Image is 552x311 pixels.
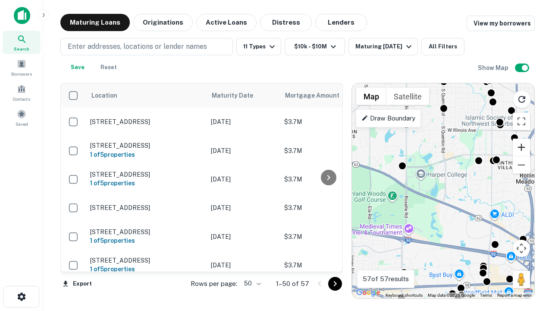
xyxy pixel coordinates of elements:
[68,41,207,52] p: Enter addresses, locations or lender names
[60,14,130,31] button: Maturing Loans
[90,264,202,274] h6: 1 of 5 properties
[90,228,202,236] p: [STREET_ADDRESS]
[90,204,202,212] p: [STREET_ADDRESS]
[211,146,276,155] p: [DATE]
[284,232,370,241] p: $3.7M
[212,90,264,101] span: Maturity Date
[64,59,91,76] button: Save your search to get updates of matches that match your search criteria.
[355,41,414,52] div: Maturing [DATE]
[513,240,530,257] button: Map camera controls
[280,83,375,108] th: Mortgage Amount
[133,14,193,31] button: Originations
[211,175,276,184] p: [DATE]
[513,90,531,108] button: Reload search area
[95,59,122,76] button: Reset
[3,56,41,79] a: Borrowers
[86,83,207,108] th: Location
[91,90,117,101] span: Location
[497,293,532,298] a: Report a map error
[467,16,535,31] a: View my borrowers
[3,31,41,54] a: Search
[211,203,276,213] p: [DATE]
[260,14,312,31] button: Distress
[315,14,367,31] button: Lenders
[90,118,202,126] p: [STREET_ADDRESS]
[284,117,370,127] p: $3.7M
[3,81,41,104] a: Contacts
[14,7,30,24] img: capitalize-icon.png
[386,292,423,298] button: Keyboard shortcuts
[284,146,370,155] p: $3.7M
[328,277,342,291] button: Go to next page
[480,293,492,298] a: Terms (opens in new tab)
[211,117,276,127] p: [DATE]
[363,274,409,284] p: 57 of 57 results
[513,113,530,130] button: Toggle fullscreen view
[90,178,202,188] h6: 1 of 5 properties
[207,83,280,108] th: Maturity Date
[196,14,257,31] button: Active Loans
[354,287,383,298] a: Open this area in Google Maps (opens a new window)
[284,260,370,270] p: $3.7M
[211,232,276,241] p: [DATE]
[13,95,30,102] span: Contacts
[356,88,386,105] button: Show street map
[284,203,370,213] p: $3.7M
[16,121,28,127] span: Saved
[211,260,276,270] p: [DATE]
[236,38,281,55] button: 11 Types
[191,279,237,289] p: Rows per page:
[352,83,534,298] div: 0 0
[513,139,530,156] button: Zoom in
[509,242,552,283] iframe: Chat Widget
[241,277,262,290] div: 50
[90,150,202,159] h6: 1 of 5 properties
[276,279,309,289] p: 1–50 of 57
[11,70,32,77] span: Borrowers
[60,277,94,290] button: Export
[428,293,475,298] span: Map data ©2025 Google
[285,90,351,101] span: Mortgage Amount
[90,257,202,264] p: [STREET_ADDRESS]
[60,38,233,55] button: Enter addresses, locations or lender names
[513,156,530,174] button: Zoom out
[386,88,429,105] button: Show satellite imagery
[285,38,345,55] button: $10k - $10M
[478,63,510,73] h6: Show Map
[361,113,415,124] p: Draw Boundary
[421,38,464,55] button: All Filters
[348,38,418,55] button: Maturing [DATE]
[14,45,29,52] span: Search
[90,236,202,245] h6: 1 of 5 properties
[284,175,370,184] p: $3.7M
[90,171,202,178] p: [STREET_ADDRESS]
[90,142,202,149] p: [STREET_ADDRESS]
[354,287,383,298] img: Google
[3,106,41,129] a: Saved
